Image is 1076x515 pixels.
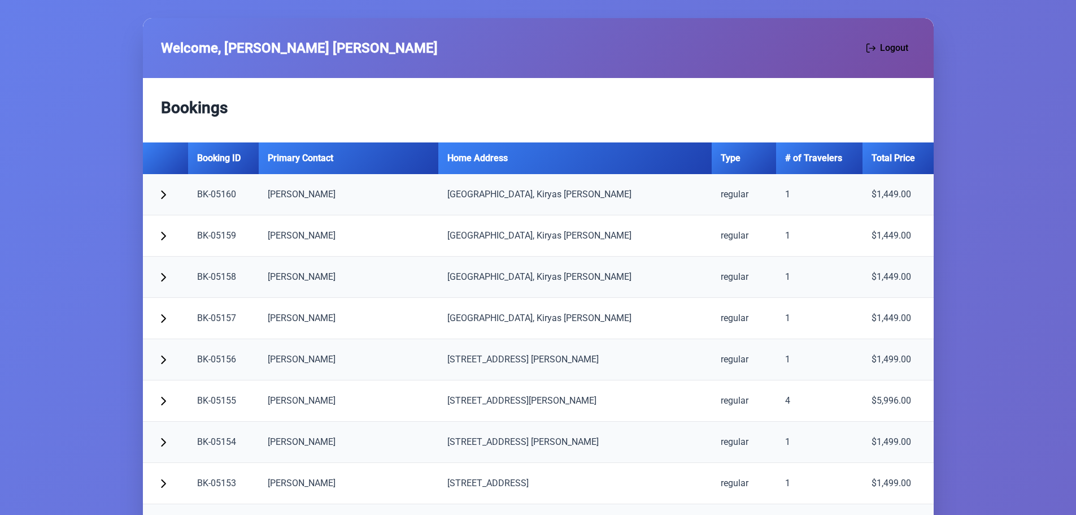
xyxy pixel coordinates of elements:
th: # of Travelers [776,142,862,174]
td: [STREET_ADDRESS] [438,463,712,504]
td: $1,449.00 [862,298,934,339]
td: regular [712,298,776,339]
td: regular [712,257,776,298]
td: [PERSON_NAME] [259,215,438,257]
td: $1,449.00 [862,257,934,298]
td: 1 [776,339,862,380]
td: regular [712,380,776,422]
td: regular [712,174,776,215]
td: [PERSON_NAME] [259,174,438,215]
td: 1 [776,298,862,339]
td: [PERSON_NAME] [259,257,438,298]
span: Logout [880,41,908,55]
td: BK-05157 [188,298,259,339]
td: regular [712,339,776,380]
td: BK-05159 [188,215,259,257]
td: regular [712,422,776,463]
th: Primary Contact [259,142,438,174]
td: BK-05154 [188,422,259,463]
td: BK-05153 [188,463,259,504]
button: Logout [859,36,916,60]
td: [STREET_ADDRESS][PERSON_NAME] [438,380,712,422]
td: [STREET_ADDRESS] [PERSON_NAME] [438,339,712,380]
th: Home Address [438,142,712,174]
td: BK-05156 [188,339,259,380]
td: regular [712,215,776,257]
td: [GEOGRAPHIC_DATA], Kiryas [PERSON_NAME] [438,174,712,215]
td: BK-05158 [188,257,259,298]
span: Welcome, [PERSON_NAME] [PERSON_NAME] [161,38,438,58]
td: $5,996.00 [862,380,934,422]
td: [STREET_ADDRESS] [PERSON_NAME] [438,422,712,463]
th: Total Price [862,142,934,174]
td: $1,449.00 [862,174,934,215]
td: [PERSON_NAME] [259,463,438,504]
td: [PERSON_NAME] [259,422,438,463]
td: 1 [776,215,862,257]
td: 1 [776,257,862,298]
th: Type [712,142,776,174]
td: [PERSON_NAME] [259,298,438,339]
th: Booking ID [188,142,259,174]
td: $1,499.00 [862,339,934,380]
td: regular [712,463,776,504]
td: 1 [776,422,862,463]
td: $1,499.00 [862,422,934,463]
td: 1 [776,174,862,215]
td: [GEOGRAPHIC_DATA], Kiryas [PERSON_NAME] [438,298,712,339]
td: [PERSON_NAME] [259,339,438,380]
td: [PERSON_NAME] [259,380,438,422]
td: [GEOGRAPHIC_DATA], Kiryas [PERSON_NAME] [438,215,712,257]
h2: Bookings [161,96,916,120]
td: $1,449.00 [862,215,934,257]
td: $1,499.00 [862,463,934,504]
td: BK-05155 [188,380,259,422]
td: 1 [776,463,862,504]
td: 4 [776,380,862,422]
td: BK-05160 [188,174,259,215]
td: [GEOGRAPHIC_DATA], Kiryas [PERSON_NAME] [438,257,712,298]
